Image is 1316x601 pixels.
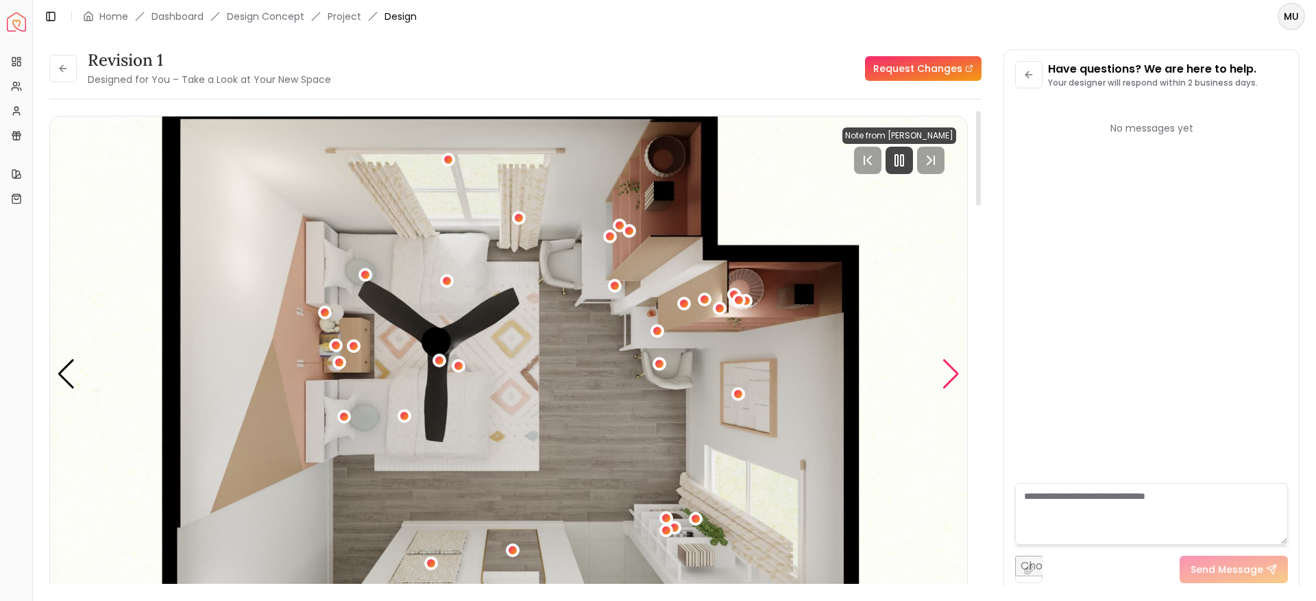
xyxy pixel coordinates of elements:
[88,49,331,71] h3: Revision 1
[7,12,26,32] img: Spacejoy Logo
[88,73,331,86] small: Designed for You – Take a Look at Your New Space
[227,10,304,23] li: Design Concept
[865,56,982,81] a: Request Changes
[891,152,907,169] svg: Pause
[83,10,417,23] nav: breadcrumb
[328,10,361,23] a: Project
[842,127,956,144] div: Note from [PERSON_NAME]
[942,359,960,389] div: Next slide
[7,12,26,32] a: Spacejoy
[57,359,75,389] div: Previous slide
[1048,77,1258,88] p: Your designer will respond within 2 business days.
[1048,61,1258,77] p: Have questions? We are here to help.
[99,10,128,23] a: Home
[1279,4,1304,29] span: MU
[1015,121,1288,135] div: No messages yet
[151,10,204,23] a: Dashboard
[385,10,417,23] span: Design
[1278,3,1305,30] button: MU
